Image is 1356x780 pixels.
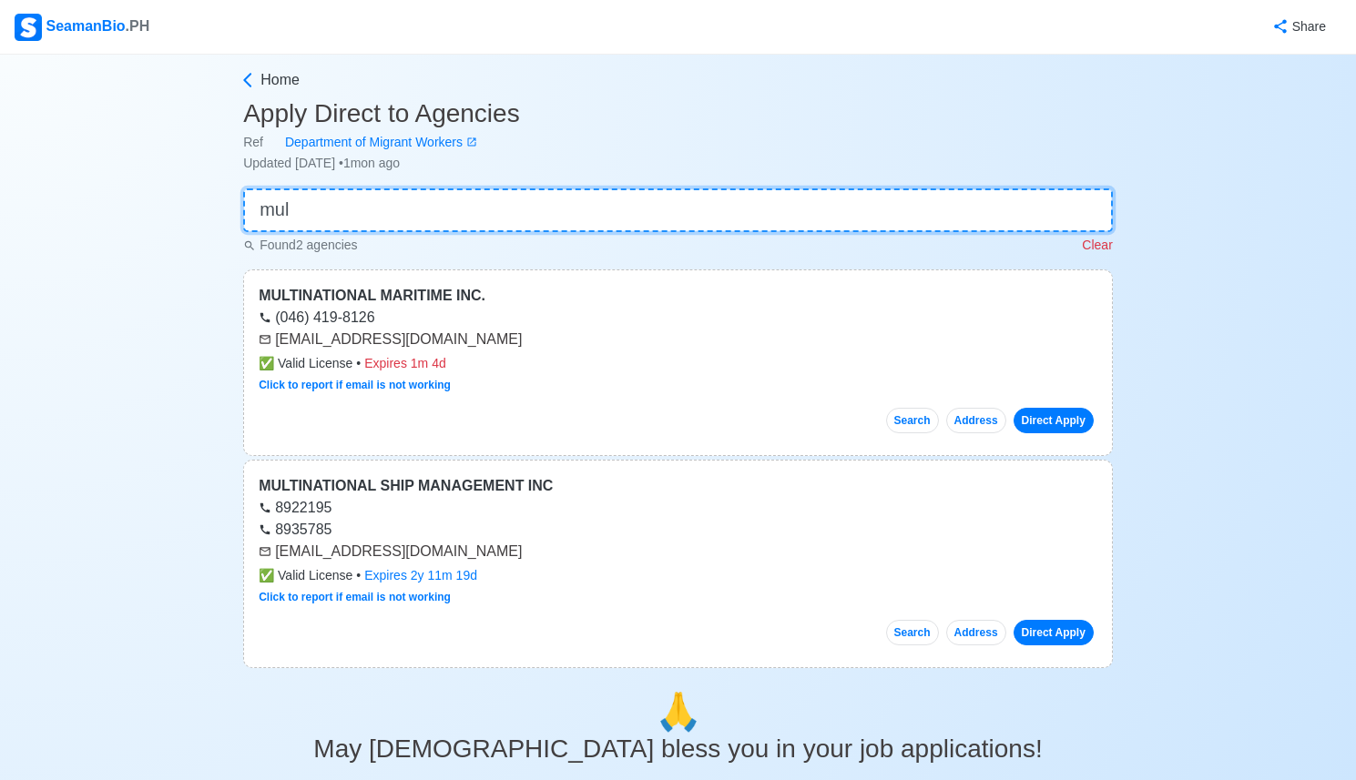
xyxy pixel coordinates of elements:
input: 👉 Quick Search [243,188,1113,232]
p: Clear [1082,236,1112,255]
span: Home [260,69,300,91]
div: Expires 1m 4d [364,354,446,373]
span: check [259,568,274,582]
span: Valid License [259,566,352,585]
a: Department of Migrant Workers [263,133,477,152]
a: Home [239,69,1113,91]
a: Direct Apply [1014,408,1094,433]
div: [EMAIL_ADDRESS][DOMAIN_NAME] [259,541,1097,562]
span: Valid License [259,354,352,373]
div: • [259,354,1097,373]
a: Direct Apply [1014,620,1094,645]
a: 8935785 [259,522,331,537]
button: Share [1254,9,1341,45]
div: MULTINATIONAL SHIP MANAGEMENT INC [259,475,1097,497]
span: .PH [126,18,150,34]
div: Department of Migrant Workers [263,133,466,152]
h3: Apply Direct to Agencies [243,98,1113,129]
a: (046) 419-8126 [259,309,374,325]
h3: May [DEMOGRAPHIC_DATA] bless you in your job applications! [243,734,1113,765]
span: pray [656,692,701,732]
button: Search [886,408,939,433]
div: • [259,566,1097,585]
button: Address [946,408,1006,433]
button: Search [886,620,939,645]
span: check [259,356,274,370]
a: Click to report if email is not working [259,591,451,603]
span: Updated [DATE] • 1mon ago [243,156,400,170]
div: Expires 2y 11m 19d [364,566,477,585]
div: [EMAIL_ADDRESS][DOMAIN_NAME] [259,329,1097,350]
div: Ref [243,133,1113,152]
a: Click to report if email is not working [259,379,451,391]
div: SeamanBio [15,14,149,41]
div: MULTINATIONAL MARITIME INC. [259,285,1097,307]
a: 8922195 [259,500,331,515]
img: Logo [15,14,42,41]
button: Address [946,620,1006,645]
p: Found 2 agencies [243,236,357,255]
